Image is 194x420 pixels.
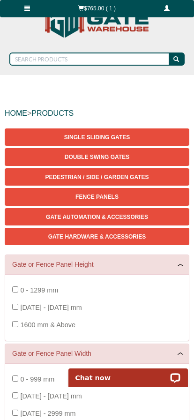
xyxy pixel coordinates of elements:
[45,174,149,180] span: Pedestrian / Side / Garden Gates
[20,321,75,329] span: 1600 mm & Above
[9,52,170,66] input: SEARCH PRODUCTS
[65,154,129,160] span: Double Swing Gates
[31,109,74,117] a: PRODUCTS
[20,375,54,383] span: 0 - 999 mm
[5,148,189,165] a: Double Swing Gates
[62,358,194,387] iframe: LiveChat chat widget
[75,194,119,200] span: Fence Panels
[5,188,189,205] a: Fence Panels
[20,410,75,417] span: [DATE] - 2999 mm
[46,214,148,220] span: Gate Automation & Accessories
[20,392,82,400] span: [DATE] - [DATE] mm
[5,128,189,146] a: Single Sliding Gates
[12,349,182,359] a: Gate or Fence Panel Width
[5,109,27,117] a: HOME
[5,208,189,225] a: Gate Automation & Accessories
[48,233,146,240] span: Gate Hardware & Accessories
[5,228,189,245] a: Gate Hardware & Accessories
[64,134,130,141] span: Single Sliding Gates
[20,286,58,294] span: 0 - 1299 mm
[5,98,189,128] div: >
[5,168,189,186] a: Pedestrian / Side / Garden Gates
[20,304,82,311] span: [DATE] - [DATE] mm
[12,260,182,270] a: Gate or Fence Panel Height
